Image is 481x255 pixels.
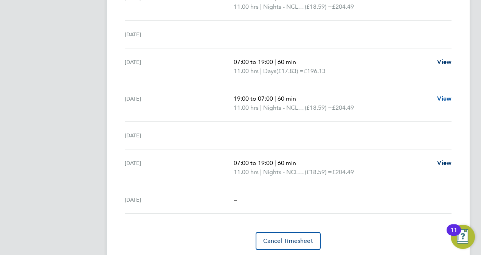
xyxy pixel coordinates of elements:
[125,131,234,140] div: [DATE]
[305,104,332,111] span: (£18.59) =
[278,159,296,166] span: 60 min
[263,168,305,177] span: Nights - NCL2 ONLY
[305,168,332,176] span: (£18.59) =
[275,159,276,166] span: |
[260,3,262,10] span: |
[263,237,313,245] span: Cancel Timesheet
[125,30,234,39] div: [DATE]
[437,159,452,166] span: View
[125,195,234,204] div: [DATE]
[451,225,475,249] button: Open Resource Center, 11 new notifications
[332,3,354,10] span: £204.49
[260,104,262,111] span: |
[234,3,259,10] span: 11.00 hrs
[278,58,296,65] span: 60 min
[263,2,305,11] span: Nights - NCL2 ONLY
[234,159,273,166] span: 07:00 to 19:00
[234,95,273,102] span: 19:00 to 07:00
[234,168,259,176] span: 11.00 hrs
[125,94,234,112] div: [DATE]
[332,104,354,111] span: £204.49
[275,58,276,65] span: |
[437,58,452,67] a: View
[450,230,457,240] div: 11
[260,67,262,75] span: |
[125,159,234,177] div: [DATE]
[332,168,354,176] span: £204.49
[263,103,305,112] span: Nights - NCL2 ONLY
[256,232,321,250] button: Cancel Timesheet
[305,3,332,10] span: (£18.59) =
[263,67,276,76] span: Days
[234,104,259,111] span: 11.00 hrs
[437,58,452,65] span: View
[276,67,304,75] span: (£17.83) =
[437,159,452,168] a: View
[275,95,276,102] span: |
[234,132,237,139] span: –
[234,196,237,203] span: –
[304,67,326,75] span: £196.13
[260,168,262,176] span: |
[278,95,296,102] span: 60 min
[234,31,237,38] span: –
[234,67,259,75] span: 11.00 hrs
[437,95,452,102] span: View
[125,58,234,76] div: [DATE]
[234,58,273,65] span: 07:00 to 19:00
[437,94,452,103] a: View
